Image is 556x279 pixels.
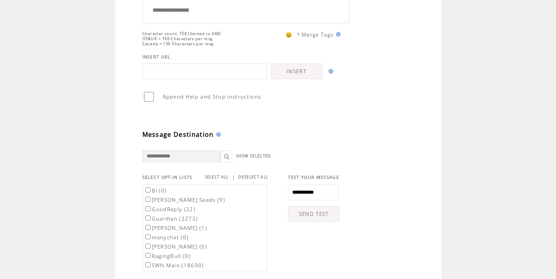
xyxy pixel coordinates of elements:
[163,93,261,100] span: Append Help and Stop instructions
[142,41,214,46] span: Canada = 136 Characters per msg
[144,234,189,241] label: manychat (0)
[144,253,191,260] label: RagingBull (0)
[214,132,221,137] img: help.gif
[146,253,151,258] input: RagingBull (0)
[286,31,293,38] span: 😀
[236,154,271,159] a: SHOW SELECTED
[146,187,151,192] input: Bi (0)
[238,175,268,180] a: DESELECT ALL
[144,215,198,222] label: Guardian (2272)
[144,224,208,231] label: [PERSON_NAME] (1)
[144,243,208,250] label: [PERSON_NAME] (0)
[205,175,229,180] a: SELECT ALL
[146,234,151,239] input: manychat (0)
[146,262,151,267] input: SWN Main (18600)
[288,206,339,222] a: SEND TEST
[326,69,333,74] img: help.gif
[146,244,151,249] input: [PERSON_NAME] (0)
[146,215,151,221] input: Guardian (2272)
[142,36,213,41] span: US&UK = 160 Characters per msg
[232,174,235,181] span: |
[144,196,226,203] label: [PERSON_NAME] Seeds (9)
[288,175,339,180] span: TEST YOUR MESSAGE
[146,206,151,211] input: GoodReply (22)
[271,64,322,79] a: INSERT
[142,130,214,139] span: Message Destination
[297,31,334,38] span: * Merge Tags
[146,197,151,202] input: [PERSON_NAME] Seeds (9)
[142,54,171,60] span: INSERT URL
[142,31,221,36] span: Character count: 158 (limited to 640)
[144,187,167,194] label: Bi (0)
[146,225,151,230] input: [PERSON_NAME] (1)
[144,262,204,269] label: SWN Main (18600)
[144,206,196,213] label: GoodReply (22)
[334,32,341,37] img: help.gif
[142,175,193,180] span: SELECT OPT-IN LISTS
